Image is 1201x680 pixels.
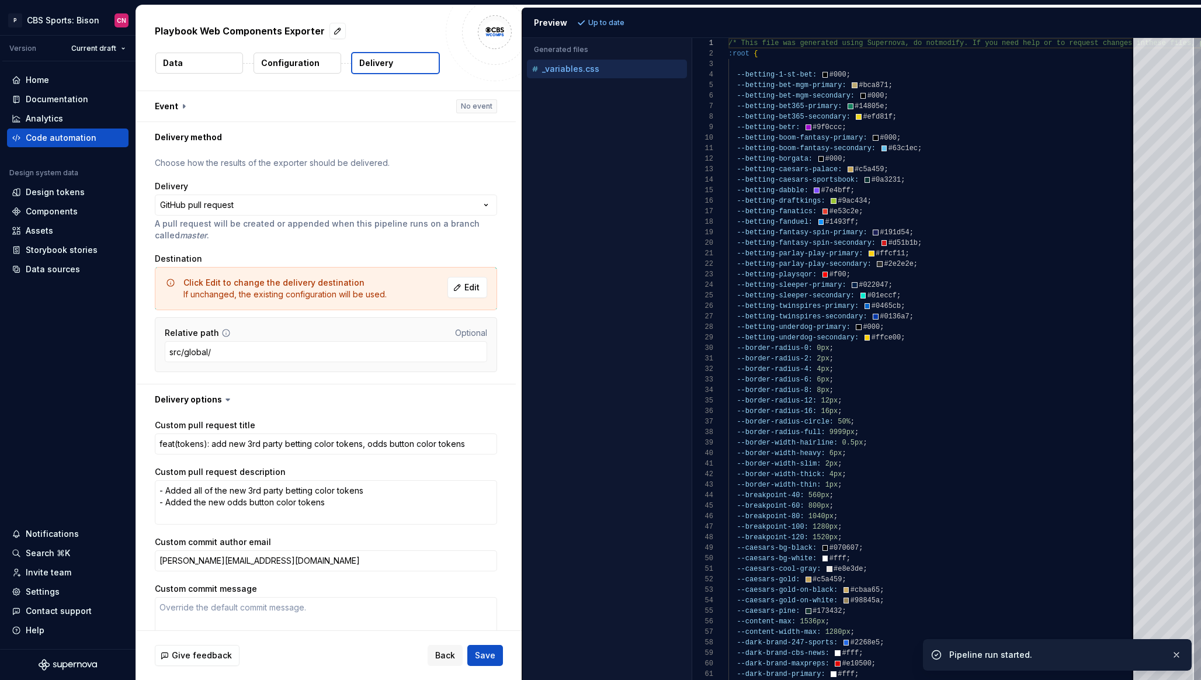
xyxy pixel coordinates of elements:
[183,277,387,300] div: If unchanged, the existing configuration will be used.
[842,439,863,447] span: 0.5px
[455,328,487,338] span: Optional
[692,374,713,385] div: 33
[829,554,846,563] span: #fff
[728,50,749,58] span: :root
[692,532,713,543] div: 48
[9,168,78,178] div: Design system data
[863,113,892,121] span: #efd81f
[892,113,896,121] span: ;
[842,607,846,615] span: ;
[692,522,713,532] div: 47
[7,241,129,259] a: Storybook stories
[913,260,917,268] span: ;
[165,327,219,339] label: Relative path
[905,249,909,258] span: ;
[692,385,713,395] div: 34
[737,249,863,258] span: --betting-parlay-play-primary:
[467,645,503,666] button: Save
[829,544,858,552] span: #070607
[692,332,713,343] div: 29
[26,625,44,636] div: Help
[737,481,821,489] span: --border-width-thin:
[692,574,713,585] div: 52
[155,253,202,265] label: Destination
[692,311,713,322] div: 27
[26,263,80,275] div: Data sources
[737,554,817,563] span: --caesars-bg-white:
[26,74,49,86] div: Home
[737,123,800,131] span: --betting-betr:
[829,355,833,363] span: ;
[838,460,842,468] span: ;
[692,259,713,269] div: 22
[692,48,713,59] div: 2
[817,355,829,363] span: 2px
[692,154,713,164] div: 12
[737,533,808,542] span: --breakpoint-120:
[813,523,838,531] span: 1280px
[821,397,838,405] span: 12px
[897,134,901,142] span: ;
[692,564,713,574] div: 51
[66,40,131,57] button: Current draft
[808,502,829,510] span: 800px
[534,17,567,29] div: Preview
[817,344,829,352] span: 0px
[838,397,842,405] span: ;
[817,376,829,384] span: 6px
[888,81,892,89] span: ;
[842,575,846,584] span: ;
[737,270,817,279] span: --betting-playsqor:
[737,575,800,584] span: --caesars-gold:
[692,248,713,259] div: 21
[829,470,842,478] span: 4px
[737,313,867,321] span: --betting-twinspires-secondary:
[737,144,876,152] span: --betting-boom-fantasy-secondary:
[692,112,713,122] div: 8
[737,428,825,436] span: --border-radius-full:
[884,165,888,174] span: ;
[859,81,888,89] span: #bca871
[737,155,813,163] span: --betting-borgata:
[692,185,713,196] div: 15
[2,8,133,33] button: PCBS Sports: BisonCN
[737,523,808,531] span: --breakpoint-100:
[26,605,92,617] div: Contact support
[880,323,884,331] span: ;
[737,407,817,415] span: --border-radius-16:
[692,490,713,501] div: 44
[155,157,497,169] p: Choose how the results of the exporter should be delivered.
[692,585,713,595] div: 53
[7,525,129,543] button: Notifications
[26,186,85,198] div: Design tokens
[897,292,901,300] span: ;
[737,386,813,394] span: --border-radius-8:
[813,607,842,615] span: #173432
[821,186,850,195] span: #7e4bff
[7,582,129,601] a: Settings
[871,334,900,342] span: #ffce00
[359,57,393,69] p: Delivery
[737,292,855,300] span: --betting-sleeper-secondary:
[26,113,63,124] div: Analytics
[692,269,713,280] div: 23
[737,365,813,373] span: --border-radius-4:
[737,344,813,352] span: --border-radius-0:
[542,64,599,74] p: _variables.css
[855,102,884,110] span: #14805e
[692,353,713,364] div: 31
[850,186,854,195] span: ;
[737,628,821,636] span: --content-width-max:
[692,133,713,143] div: 10
[829,344,833,352] span: ;
[692,627,713,637] div: 57
[838,197,867,205] span: #9ac434
[884,102,888,110] span: ;
[737,544,817,552] span: --caesars-bg-black:
[26,206,78,217] div: Components
[737,281,846,289] span: --betting-sleeper-primary:
[692,469,713,480] div: 42
[838,523,842,531] span: ;
[829,449,842,457] span: 6px
[155,466,286,478] label: Custom pull request description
